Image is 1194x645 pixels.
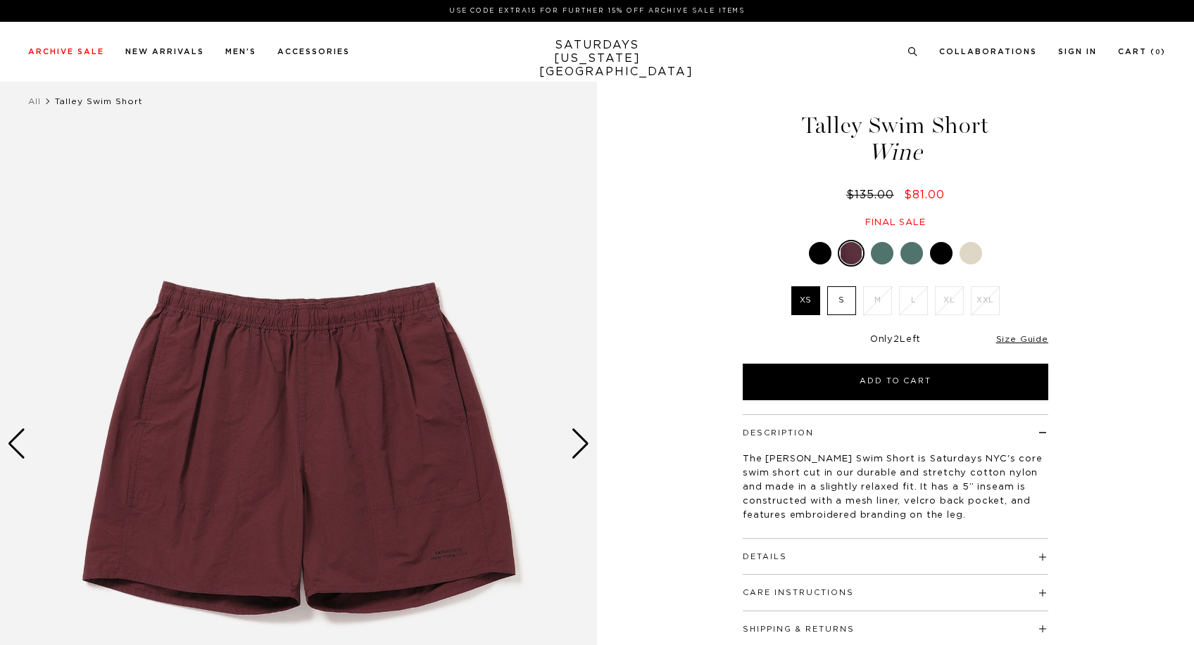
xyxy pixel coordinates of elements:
a: Sign In [1058,48,1097,56]
label: S [827,286,856,315]
button: Add to Cart [743,364,1048,400]
button: Details [743,553,787,561]
h1: Talley Swim Short [741,114,1050,164]
div: Only Left [743,334,1048,346]
button: Shipping & Returns [743,625,855,633]
del: $135.00 [846,189,900,200]
small: 0 [1155,49,1161,56]
button: Description [743,429,814,437]
a: SATURDAYS[US_STATE][GEOGRAPHIC_DATA] [539,39,655,79]
a: Size Guide [996,335,1048,343]
div: Final sale [741,217,1050,229]
a: All [28,97,41,106]
button: Care Instructions [743,589,854,596]
a: New Arrivals [125,48,204,56]
a: Men's [225,48,256,56]
span: $81.00 [904,189,945,200]
p: Use Code EXTRA15 for Further 15% Off Archive Sale Items [34,6,1160,16]
a: Collaborations [939,48,1037,56]
a: Archive Sale [28,48,104,56]
p: The [PERSON_NAME] Swim Short is Saturdays NYC's core swim short cut in our durable and stretchy c... [743,452,1048,523]
a: Cart (0) [1118,48,1166,56]
a: Accessories [277,48,350,56]
span: 2 [893,335,900,344]
span: Wine [741,141,1050,164]
div: Previous slide [7,428,26,459]
div: Next slide [571,428,590,459]
label: XS [791,286,820,315]
span: Talley Swim Short [55,97,143,106]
